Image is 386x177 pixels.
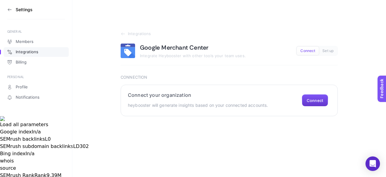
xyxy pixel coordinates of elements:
h3: Settings [16,7,33,12]
span: Integrate Heybooster with other tools your team uses. [140,53,246,58]
div: Open Intercom Messenger [365,156,380,171]
h2: Connect your organization [128,92,268,98]
span: Integrations [128,31,151,36]
span: Connect [300,49,315,53]
span: Feedback [4,2,23,7]
span: Set up [322,49,334,53]
span: Members [16,39,33,44]
div: GENERAL [7,29,65,34]
a: Notifications [4,93,69,102]
h3: Connection [121,75,338,80]
span: Billing [16,60,27,65]
h1: Google Merchant Center [140,44,208,51]
div: PERSONAL [7,74,65,79]
span: Integrations [16,50,38,54]
p: heybooster will generate insights based on your connected accounts. [128,102,268,109]
a: Billing [4,57,69,67]
a: Integrations [121,31,338,36]
button: Connect [302,94,328,107]
span: LD [73,143,80,149]
button: Set up [319,47,337,55]
button: Connect [297,47,319,55]
a: Profile [4,82,69,92]
a: Integrations [4,47,69,57]
span: Notifications [16,95,40,100]
a: Members [4,37,69,47]
a: 302 [80,143,89,149]
span: Profile [16,85,28,90]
